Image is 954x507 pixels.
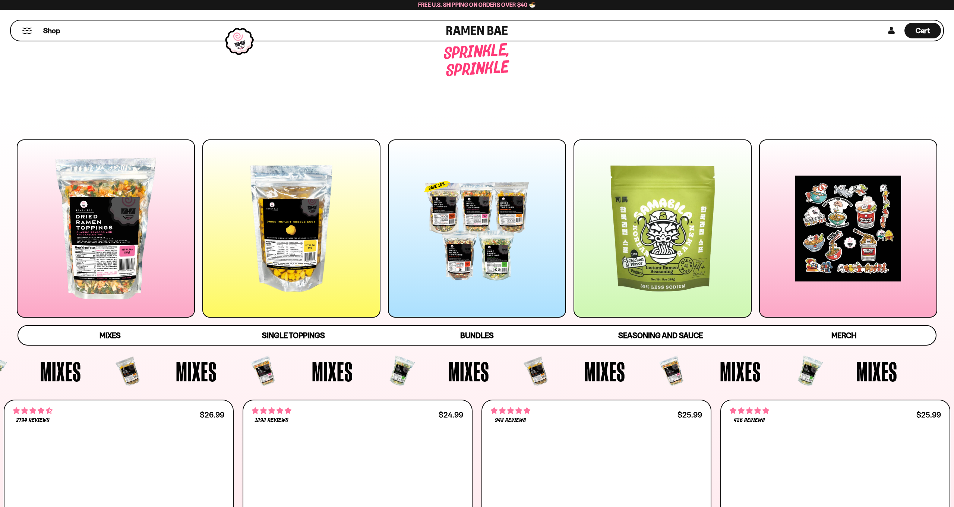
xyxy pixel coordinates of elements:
span: 426 reviews [734,418,765,423]
div: Cart [904,21,941,41]
span: 1393 reviews [255,418,288,423]
span: Mixes [99,331,121,340]
span: Mixes [448,358,489,385]
a: Shop [43,23,60,38]
a: Bundles [385,326,569,345]
span: 4.75 stars [491,406,530,416]
a: Merch [752,326,936,345]
span: Mixes [40,358,81,385]
span: Mixes [176,358,217,385]
span: 4.76 stars [730,406,769,416]
div: $25.99 [916,411,941,418]
div: $24.99 [439,411,463,418]
span: Free U.S. Shipping on Orders over $40 🍜 [418,1,536,8]
button: Mobile Menu Trigger [22,28,32,34]
a: Mixes [18,326,202,345]
span: 2794 reviews [16,418,50,423]
span: Mixes [312,358,353,385]
span: Mixes [720,358,761,385]
span: Single Toppings [262,331,325,340]
a: Seasoning and Sauce [569,326,752,345]
span: Bundles [460,331,494,340]
span: 943 reviews [495,418,526,423]
div: $25.99 [677,411,702,418]
span: Shop [43,26,60,36]
span: 4.76 stars [252,406,291,416]
a: Single Toppings [202,326,385,345]
span: Seasoning and Sauce [618,331,703,340]
div: $26.99 [200,411,224,418]
span: Cart [916,26,930,35]
span: Mixes [856,358,897,385]
span: 4.68 stars [13,406,53,416]
span: Mixes [584,358,625,385]
span: Merch [831,331,856,340]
